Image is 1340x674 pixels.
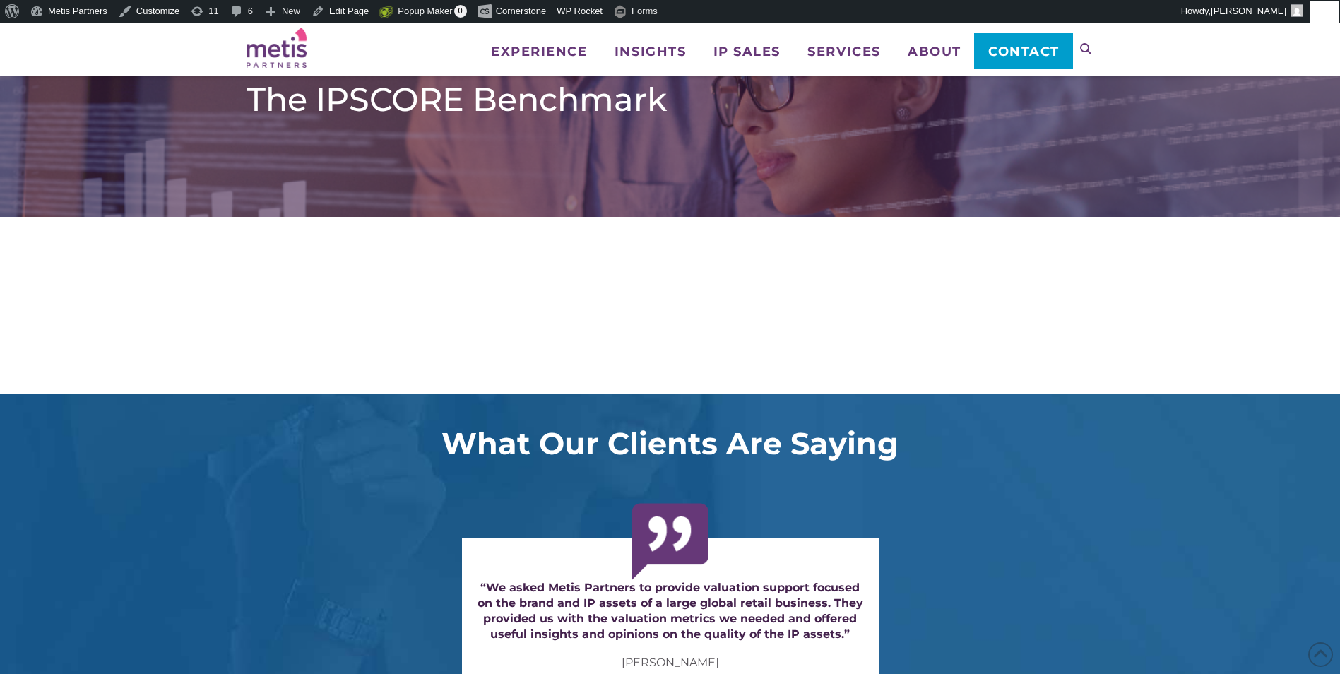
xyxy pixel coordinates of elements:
[454,5,467,18] span: 0
[974,33,1072,69] a: Contact
[476,580,865,642] div: “We asked Metis Partners to provide valuation support focused on the brand and IP assets of a lar...
[632,503,708,580] img: test-qt.png
[491,45,587,58] span: Experience
[247,80,1094,119] h1: The IPSCORE Benchmark
[1308,642,1333,667] span: Back to Top
[988,45,1060,58] span: Contact
[713,45,781,58] span: IP Sales
[908,45,961,58] span: About
[615,45,686,58] span: Insights
[1211,6,1286,16] span: [PERSON_NAME]
[247,28,307,68] img: Metis Partners
[476,655,865,670] div: [PERSON_NAME]
[807,45,880,58] span: Services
